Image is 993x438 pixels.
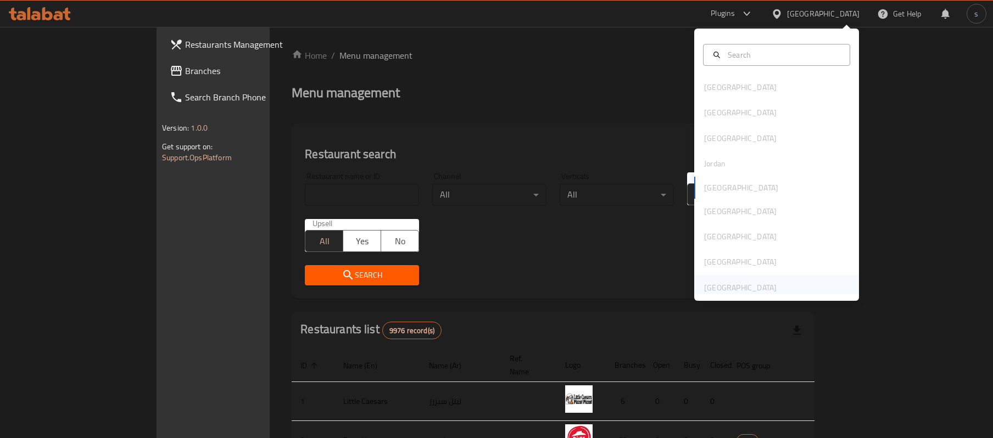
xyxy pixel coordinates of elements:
[701,382,728,421] td: 0
[162,150,232,165] a: Support.OpsPlatform
[381,230,419,252] button: No
[787,8,860,20] div: [GEOGRAPHIC_DATA]
[191,121,208,135] span: 1.0.0
[704,158,726,170] div: Jordan
[382,322,442,339] div: Total records count
[343,230,381,252] button: Yes
[300,321,442,339] h2: Restaurants list
[510,352,543,378] span: Ref. Name
[644,349,675,382] th: Open
[704,81,777,93] div: [GEOGRAPHIC_DATA]
[704,106,777,119] div: [GEOGRAPHIC_DATA]
[185,91,314,104] span: Search Branch Phone
[420,382,501,421] td: ليتل سيزرز
[161,31,322,58] a: Restaurants Management
[162,139,213,154] span: Get support on:
[292,49,815,62] nav: breadcrumb
[339,49,412,62] span: Menu management
[687,183,726,205] button: All
[704,282,777,294] div: [GEOGRAPHIC_DATA]
[310,233,339,249] span: All
[974,8,978,20] span: s
[704,231,777,243] div: [GEOGRAPHIC_DATA]
[300,359,321,372] span: ID
[704,205,777,217] div: [GEOGRAPHIC_DATA]
[432,184,546,206] div: All
[429,359,476,372] span: Name (Ar)
[606,382,644,421] td: 6
[692,187,721,203] span: All
[305,230,343,252] button: All
[560,184,674,206] div: All
[185,64,314,77] span: Branches
[606,349,644,382] th: Branches
[185,38,314,51] span: Restaurants Management
[675,349,701,382] th: Busy
[704,256,777,268] div: [GEOGRAPHIC_DATA]
[348,233,377,249] span: Yes
[161,58,322,84] a: Branches
[556,349,606,382] th: Logo
[305,265,419,285] button: Search
[784,317,810,344] div: Export file
[331,49,335,62] li: /
[701,349,728,382] th: Closed
[305,146,801,162] h2: Restaurant search
[305,184,419,206] input: Search for restaurant name or ID..
[162,121,189,135] span: Version:
[737,359,784,372] span: POS group
[383,325,441,336] span: 9976 record(s)
[314,268,410,282] span: Search
[161,84,322,110] a: Search Branch Phone
[292,84,400,102] h2: Menu management
[386,233,415,249] span: No
[565,385,593,413] img: Little Caesars
[343,359,392,372] span: Name (En)
[704,132,777,144] div: [GEOGRAPHIC_DATA]
[711,7,735,20] div: Plugins
[675,382,701,421] td: 0
[334,382,420,421] td: Little Caesars
[313,219,333,227] label: Upsell
[644,382,675,421] td: 0
[723,49,843,61] input: Search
